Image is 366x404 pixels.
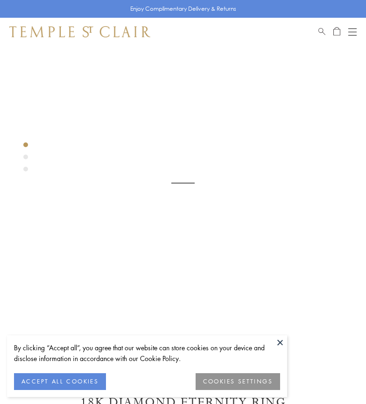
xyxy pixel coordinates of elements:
div: By clicking “Accept all”, you agree that our website can store cookies on your device and disclos... [14,342,280,364]
p: Enjoy Complimentary Delivery & Returns [130,4,236,14]
a: Search [318,26,325,37]
a: Open Shopping Bag [333,26,340,37]
button: ACCEPT ALL COOKIES [14,373,106,390]
button: Open navigation [348,26,357,37]
button: COOKIES SETTINGS [196,373,280,390]
img: Temple St. Clair [9,26,150,37]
